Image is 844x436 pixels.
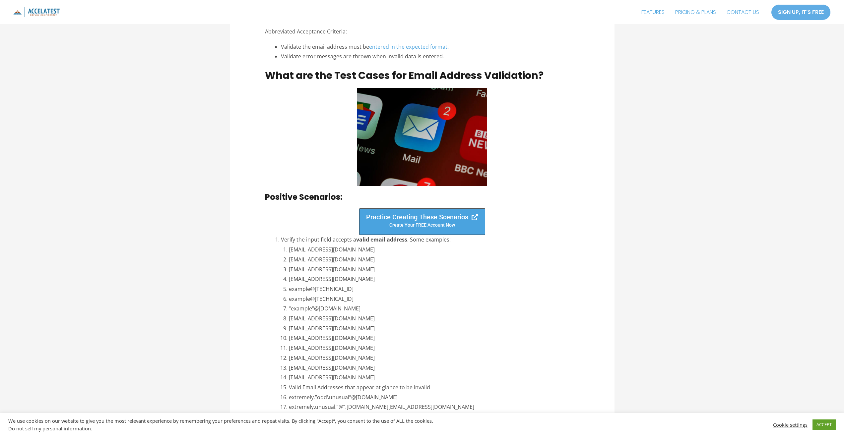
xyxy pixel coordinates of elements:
strong: What are the Test Cases for Email Address Validation? [265,68,544,82]
a: PRICING & PLANS [670,4,721,21]
div: We use cookies on our website to give you the most relevant experience by remembering your prefer... [8,418,588,431]
a: ACCEPT [812,419,836,430]
img: icon [13,7,60,17]
a: SIGN UP, IT'S FREE [771,4,831,20]
li: [EMAIL_ADDRESS][DOMAIN_NAME] [289,324,579,334]
li: Verify the input field accepts a . Some examples: [281,235,579,422]
li: extremely.”odd\unusual”@[DOMAIN_NAME] [289,393,579,403]
li: example@[TECHNICAL_ID] [289,284,579,294]
a: Cookie settings [773,422,808,428]
a: Practice Creating These ScenariosCreate your fREE account Now [359,208,485,235]
li: very.”(),:;<>[]”.VERY.”very@\\ “very”.[EMAIL_ADDRESS][DOMAIN_NAME] [289,412,579,422]
li: [EMAIL_ADDRESS][DOMAIN_NAME] [289,363,579,373]
li: Valid Email Addresses that appear at glance to be invalid [289,383,579,393]
li: Validate the email address must be . [281,42,579,52]
nav: Site Navigation [636,4,764,21]
a: FEATURES [636,4,670,21]
a: CONTACT US [721,4,764,21]
li: [EMAIL_ADDRESS][DOMAIN_NAME] [289,245,579,255]
li: [EMAIL_ADDRESS][DOMAIN_NAME] [289,333,579,343]
li: [EMAIL_ADDRESS][DOMAIN_NAME] [289,274,579,284]
a: entered in the expected format [369,43,447,50]
li: Validate error messages are thrown when invalid data is entered. [281,52,579,62]
li: [EMAIL_ADDRESS][DOMAIN_NAME] [289,353,579,363]
strong: valid email address [356,236,407,243]
li: [EMAIL_ADDRESS][DOMAIN_NAME] [289,314,579,324]
li: [EMAIL_ADDRESS][DOMAIN_NAME] [289,343,579,353]
img: Email App on Phone [357,88,487,186]
li: [EMAIL_ADDRESS][DOMAIN_NAME] [289,373,579,383]
span: Practice Creating These Scenarios [366,213,468,221]
li: [EMAIL_ADDRESS][DOMAIN_NAME] [289,255,579,265]
p: Create your fREE account Now [366,220,478,230]
span: Positive Scenarios: [265,191,343,202]
li: example@[TECHNICAL_ID] [289,294,579,304]
div: . [8,425,588,431]
li: extremely.unusual.”@”.[DOMAIN_NAME][EMAIL_ADDRESS][DOMAIN_NAME] [289,402,579,412]
li: [EMAIL_ADDRESS][DOMAIN_NAME] [289,265,579,275]
li: “example”@[DOMAIN_NAME] [289,304,579,314]
p: Abbreviated Acceptance Criteria: [265,27,579,37]
a: Do not sell my personal information [8,425,91,432]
